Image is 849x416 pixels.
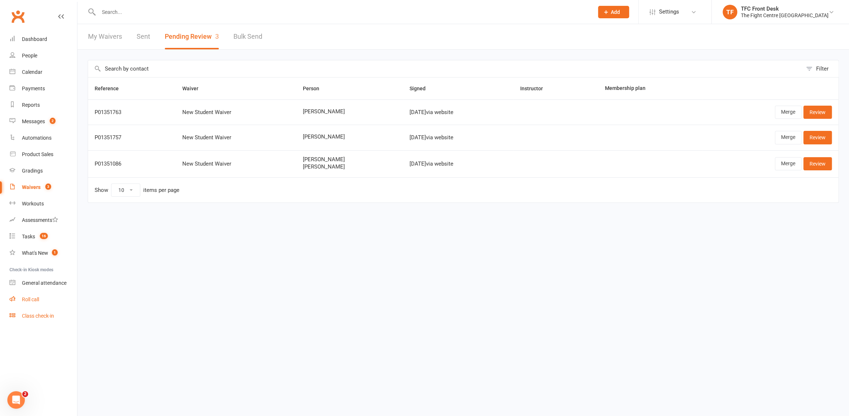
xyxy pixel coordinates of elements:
[9,48,77,64] a: People
[410,109,507,116] div: [DATE] via website
[303,84,327,93] button: Person
[9,245,77,261] a: What's New1
[143,187,179,193] div: items per page
[45,184,51,190] span: 3
[9,146,77,163] a: Product Sales
[88,60,802,77] input: Search by contact
[165,24,219,49] button: Pending Review3
[22,250,48,256] div: What's New
[303,86,327,91] span: Person
[9,275,77,291] a: General attendance kiosk mode
[775,157,802,170] a: Merge
[9,196,77,212] a: Workouts
[22,296,39,302] div: Roll call
[9,31,77,48] a: Dashboard
[22,53,37,58] div: People
[659,4,679,20] span: Settings
[802,60,838,77] button: Filter
[182,161,289,167] div: New Student Waiver
[9,97,77,113] a: Reports
[303,156,397,163] span: [PERSON_NAME]
[803,157,832,170] a: Review
[215,33,219,40] span: 3
[22,102,40,108] div: Reports
[410,161,507,167] div: [DATE] via website
[233,24,262,49] a: Bulk Send
[9,228,77,245] a: Tasks 16
[22,118,45,124] div: Messages
[9,308,77,324] a: Class kiosk mode
[22,313,54,319] div: Class check-in
[611,9,620,15] span: Add
[182,84,206,93] button: Waiver
[22,69,42,75] div: Calendar
[88,24,122,49] a: My Waivers
[9,212,77,228] a: Assessments
[775,106,802,119] a: Merge
[95,184,179,197] div: Show
[520,84,551,93] button: Instructor
[9,80,77,97] a: Payments
[22,217,58,223] div: Assessments
[22,36,47,42] div: Dashboard
[22,201,44,207] div: Workouts
[40,233,48,239] span: 16
[22,151,53,157] div: Product Sales
[9,179,77,196] a: Waivers 3
[723,5,737,19] div: TF
[803,131,832,144] a: Review
[22,391,28,397] span: 2
[182,86,206,91] span: Waiver
[52,249,58,256] span: 1
[95,86,127,91] span: Reference
[598,77,703,99] th: Membership plan
[520,86,551,91] span: Instructor
[96,7,589,17] input: Search...
[22,168,43,174] div: Gradings
[22,135,52,141] div: Automations
[410,86,434,91] span: Signed
[9,7,27,26] a: Clubworx
[598,6,629,18] button: Add
[182,109,289,116] div: New Student Waiver
[22,280,66,286] div: General attendance
[137,24,150,49] a: Sent
[410,84,434,93] button: Signed
[22,234,35,239] div: Tasks
[410,135,507,141] div: [DATE] via website
[741,5,829,12] div: TFC Front Desk
[95,161,169,167] div: P01351086
[22,184,41,190] div: Waivers
[9,291,77,308] a: Roll call
[775,131,802,144] a: Merge
[803,106,832,119] a: Review
[9,113,77,130] a: Messages 2
[303,109,397,115] span: [PERSON_NAME]
[95,135,169,141] div: P01351757
[95,109,169,116] div: P01351763
[50,118,56,124] span: 2
[9,163,77,179] a: Gradings
[816,64,829,73] div: Filter
[7,391,25,409] iframe: Intercom live chat
[9,130,77,146] a: Automations
[303,164,397,170] span: [PERSON_NAME]
[95,84,127,93] button: Reference
[22,86,45,91] div: Payments
[9,64,77,80] a: Calendar
[182,135,289,141] div: New Student Waiver
[741,12,829,19] div: The Fight Centre [GEOGRAPHIC_DATA]
[303,134,397,140] span: [PERSON_NAME]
